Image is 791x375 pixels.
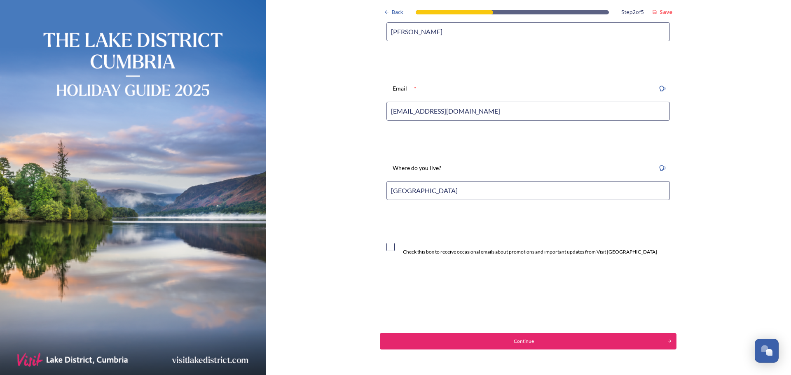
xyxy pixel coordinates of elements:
strong: Save [660,8,672,16]
div: Email [386,79,413,98]
iframe: reCAPTCHA [380,280,505,312]
div: Continue [384,338,663,345]
div: Check this box to receive occasional emails about promotions and important updates from Visit [GE... [403,248,657,256]
div: Where do you live? [386,159,447,177]
button: Open Chat [755,339,779,363]
button: Continue [380,333,676,349]
span: Step 2 of 5 [621,8,644,16]
input: Name [386,22,670,41]
span: Back [392,8,403,16]
input: Email [386,102,670,121]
